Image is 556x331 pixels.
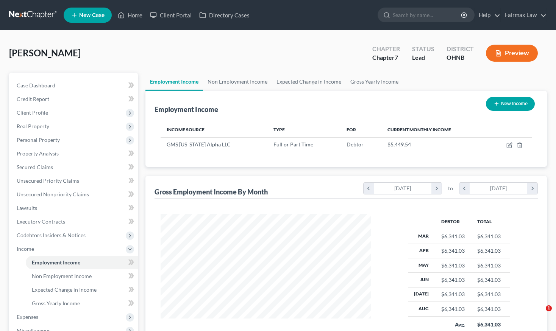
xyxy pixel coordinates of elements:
[203,73,272,91] a: Non Employment Income
[17,164,53,170] span: Secured Claims
[441,321,465,328] div: Avg.
[501,8,547,22] a: Fairmax Law
[471,229,510,244] td: $6,341.03
[441,305,465,313] div: $6,341.03
[17,123,49,129] span: Real Property
[408,287,435,301] th: [DATE]
[26,269,138,283] a: Non Employment Income
[408,229,435,244] th: Mar
[486,97,535,111] button: New Income
[273,127,285,132] span: Type
[17,191,89,197] span: Unsecured Nonpriority Claims
[546,305,552,311] span: 1
[17,205,37,211] span: Lawsuits
[32,273,92,279] span: Non Employment Income
[26,283,138,297] a: Expected Change in Income
[32,286,97,293] span: Expected Change in Income
[11,174,138,188] a: Unsecured Priority Claims
[441,262,465,269] div: $6,341.03
[471,244,510,258] td: $6,341.03
[477,321,504,328] div: $6,341.03
[470,183,528,194] div: [DATE]
[17,96,49,102] span: Credit Report
[408,258,435,272] th: May
[273,141,313,148] span: Full or Part Time
[530,305,548,323] iframe: Intercom live chat
[26,256,138,269] a: Employment Income
[408,244,435,258] th: Apr
[11,160,138,174] a: Secured Claims
[17,177,79,184] span: Unsecured Priority Claims
[408,273,435,287] th: Jun
[395,54,398,61] span: 7
[435,214,471,229] th: Debtor
[475,8,500,22] a: Help
[346,73,403,91] a: Gross Yearly Income
[459,183,470,194] i: chevron_left
[9,47,81,58] span: [PERSON_NAME]
[26,297,138,310] a: Gross Yearly Income
[155,187,268,196] div: Gross Employment Income By Month
[11,92,138,106] a: Credit Report
[387,127,451,132] span: Current Monthly Income
[447,53,474,62] div: OHNB
[447,45,474,53] div: District
[441,247,465,255] div: $6,341.03
[448,185,453,192] span: to
[471,214,510,229] th: Total
[17,246,34,252] span: Income
[17,232,86,238] span: Codebtors Insiders & Notices
[272,73,346,91] a: Expected Change in Income
[32,300,80,306] span: Gross Yearly Income
[441,233,465,240] div: $6,341.03
[11,201,138,215] a: Lawsuits
[146,8,195,22] a: Client Portal
[347,127,356,132] span: For
[441,291,465,298] div: $6,341.03
[32,259,80,266] span: Employment Income
[17,137,60,143] span: Personal Property
[11,147,138,160] a: Property Analysis
[17,82,55,89] span: Case Dashboard
[393,8,462,22] input: Search by name...
[527,183,537,194] i: chevron_right
[412,53,434,62] div: Lead
[17,314,38,320] span: Expenses
[11,215,138,228] a: Executory Contracts
[347,141,364,148] span: Debtor
[79,12,105,18] span: New Case
[114,8,146,22] a: Home
[431,183,442,194] i: chevron_right
[17,218,65,225] span: Executory Contracts
[372,45,400,53] div: Chapter
[374,183,432,194] div: [DATE]
[364,183,374,194] i: chevron_left
[195,8,253,22] a: Directory Cases
[486,45,538,62] button: Preview
[155,105,218,114] div: Employment Income
[167,127,205,132] span: Income Source
[372,53,400,62] div: Chapter
[412,45,434,53] div: Status
[471,258,510,272] td: $6,341.03
[167,141,231,148] span: GMS [US_STATE] Alpha LLC
[17,109,48,116] span: Client Profile
[471,302,510,316] td: $6,341.03
[145,73,203,91] a: Employment Income
[11,188,138,201] a: Unsecured Nonpriority Claims
[441,276,465,284] div: $6,341.03
[11,79,138,92] a: Case Dashboard
[387,141,411,148] span: $5,449.54
[471,273,510,287] td: $6,341.03
[17,150,59,157] span: Property Analysis
[408,302,435,316] th: Aug
[471,287,510,301] td: $6,341.03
